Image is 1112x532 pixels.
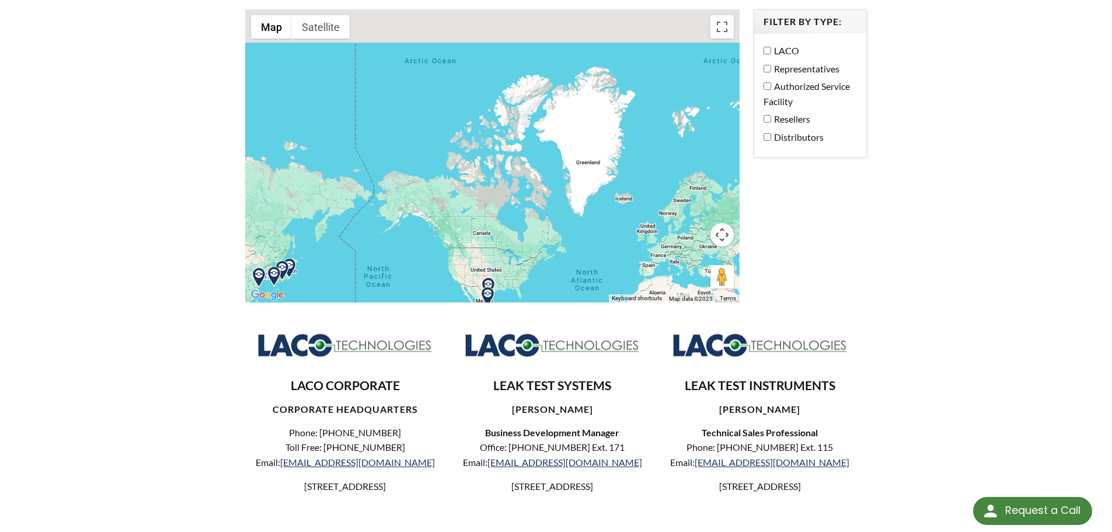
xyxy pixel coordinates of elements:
[764,82,771,90] input: Authorized Service Facility
[702,427,818,438] strong: Technical Sales Professional
[487,457,642,468] a: [EMAIL_ADDRESS][DOMAIN_NAME]
[462,440,643,470] p: Office: [PHONE_NUMBER] Ext. 171 Email:
[764,115,771,123] input: Resellers
[292,15,350,39] button: Show satellite imagery
[255,479,436,494] p: [STREET_ADDRESS]
[764,47,771,54] input: LACO
[485,427,619,438] strong: Business Development Manager
[710,265,734,288] button: Drag Pegman onto the map to open Street View
[720,295,736,301] a: Terms (opens in new tab)
[764,61,851,77] label: Representatives
[248,287,287,302] img: Google
[764,130,851,145] label: Distributors
[612,294,662,302] button: Keyboard shortcuts
[710,223,734,246] button: Map camera controls
[764,65,771,72] input: Representatives
[273,404,418,415] strong: CORPORATE HEADQUARTERS
[669,295,713,302] span: Map data ©2025
[257,332,433,357] img: Logo_LACO-TECH_hi-res.jpg
[764,112,851,127] label: Resellers
[1005,497,1080,524] div: Request a Call
[710,15,734,39] button: Toggle fullscreen view
[764,16,857,28] h4: Filter by Type:
[251,15,292,39] button: Show street map
[512,404,593,415] strong: [PERSON_NAME]
[669,479,850,494] p: [STREET_ADDRESS]
[248,287,287,302] a: Open this area in Google Maps (opens a new window)
[764,43,851,58] label: LACO
[669,378,850,394] h3: LEAK TEST INSTRUMENTS
[764,79,851,109] label: Authorized Service Facility
[462,378,643,394] h3: LEAK TEST SYSTEMS
[669,440,850,470] p: Phone: [PHONE_NUMBER] Ext. 115 Email:
[695,457,849,468] a: [EMAIL_ADDRESS][DOMAIN_NAME]
[462,479,643,494] p: [STREET_ADDRESS]
[255,425,436,470] p: Phone: [PHONE_NUMBER] Toll Free: [PHONE_NUMBER] Email:
[465,332,640,357] img: Logo_LACO-TECH_hi-res.jpg
[719,404,800,415] strong: [PERSON_NAME]
[255,378,436,394] h3: LACO CORPORATE
[973,497,1092,525] div: Request a Call
[764,133,771,141] input: Distributors
[981,502,1000,520] img: round button
[280,457,435,468] a: [EMAIL_ADDRESS][DOMAIN_NAME]
[672,332,848,357] img: Logo_LACO-TECH_hi-res.jpg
